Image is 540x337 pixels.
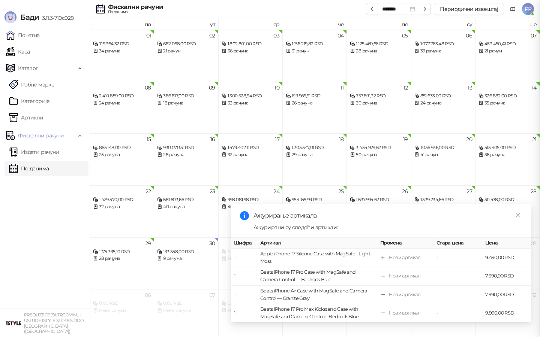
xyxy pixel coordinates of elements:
[482,267,531,285] td: 7.990,00 RSD
[433,304,482,322] td: -
[231,249,257,267] td: 1
[257,286,377,304] td: Beats iPhone Air Case with MagSafe and Camera Control — Granite Gray
[240,211,249,220] span: info-circle
[515,213,520,218] span: close
[482,304,531,322] td: 9.990,00 RSD
[433,249,482,267] td: -
[389,309,420,317] div: Нови артикал
[257,304,377,322] td: Beats iPhone 17 Pro Max Kickstand Case with MagSafe and Camera Control - Bedrock Blue
[433,286,482,304] td: -
[433,267,482,285] td: -
[231,238,257,249] th: Шифра
[231,286,257,304] td: 1
[231,304,257,322] td: 1
[253,211,522,220] div: Ажурирање артикала
[257,238,377,249] th: Артикал
[377,238,433,249] th: Промена
[389,291,420,298] div: Нови артикал
[389,254,420,261] div: Нови артикал
[433,238,482,249] th: Стара цена
[482,238,531,249] th: Цена
[257,267,377,285] td: Beats iPhone 17 Pro Case with MagSafe and Camera Control — Bedrock Blue
[231,267,257,285] td: 1
[514,211,522,219] a: Close
[257,249,377,267] td: Apple iPhone 17 Silicone Case with MagSafe - Light Moss
[482,286,531,304] td: 7.990,00 RSD
[482,249,531,267] td: 9.490,00 RSD
[253,223,522,231] div: Ажурирани су следећи артикли:
[389,272,420,280] div: Нови артикал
